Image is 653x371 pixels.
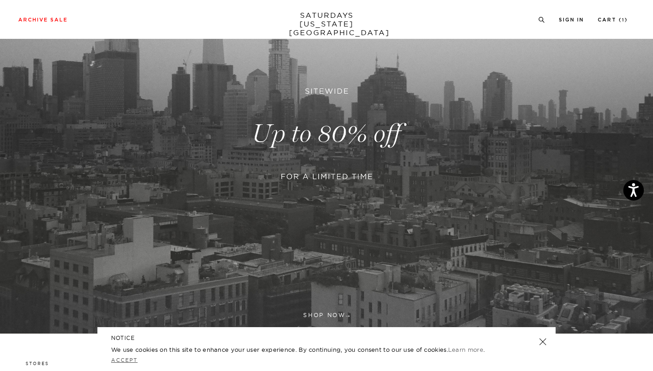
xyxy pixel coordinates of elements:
h5: NOTICE [111,334,542,342]
a: SATURDAYS[US_STATE][GEOGRAPHIC_DATA] [289,11,364,37]
a: Archive Sale [18,17,68,22]
a: Stores [26,361,49,366]
a: Sign In [559,17,584,22]
a: Accept [111,357,138,363]
a: Learn more [448,346,483,353]
small: 1 [622,18,625,22]
p: We use cookies on this site to enhance your user experience. By continuing, you consent to our us... [111,345,509,354]
a: Cart (1) [598,17,628,22]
